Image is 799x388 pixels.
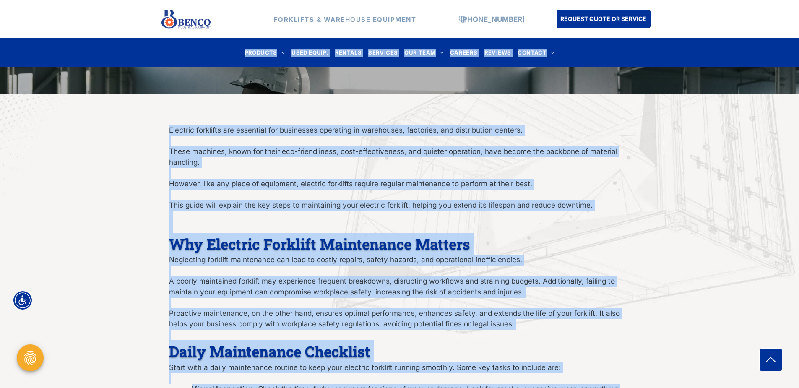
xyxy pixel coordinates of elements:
[169,126,523,134] span: Electric forklifts are essential for businesses operating in warehouses, factories, and distribut...
[288,47,331,58] a: USED EQUIP.
[557,10,651,28] a: REQUEST QUOTE OR SERVICE
[365,47,401,58] a: SERVICES
[169,309,620,328] span: Proactive maintenance, on the other hand, ensures optimal performance, enhances safety, and exten...
[169,201,593,209] span: This guide will explain the key steps to maintaining your electric forklift, helping you extend i...
[13,291,32,310] div: Accessibility Menu
[332,47,365,58] a: RENTALS
[514,47,557,58] a: CONTACT
[169,277,615,296] span: A poorly maintained forklift may experience frequent breakdowns, disrupting workflows and straini...
[169,234,470,253] span: Why Electric Forklift Maintenance Matters
[460,15,525,23] a: [PHONE_NUMBER]
[274,15,416,23] strong: FORKLIFTS & WAREHOUSE EQUIPMENT
[169,180,532,188] span: However, like any piece of equipment, electric forklifts require regular maintenance to perform a...
[401,47,447,58] a: OUR TEAM
[169,255,522,264] span: Neglecting forklift maintenance can lead to costly repairs, safety hazards, and operational ineff...
[169,341,370,361] span: Daily Maintenance Checklist
[169,363,561,372] span: Start with a daily maintenance routine to keep your electric forklift running smoothly. Some key ...
[481,47,515,58] a: REVIEWS
[447,47,481,58] a: CAREERS
[560,11,646,26] span: REQUEST QUOTE OR SERVICE
[169,147,617,167] span: These machines, known for their eco-friendliness, cost-effectiveness, and quieter operation, have...
[242,47,289,58] a: PRODUCTS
